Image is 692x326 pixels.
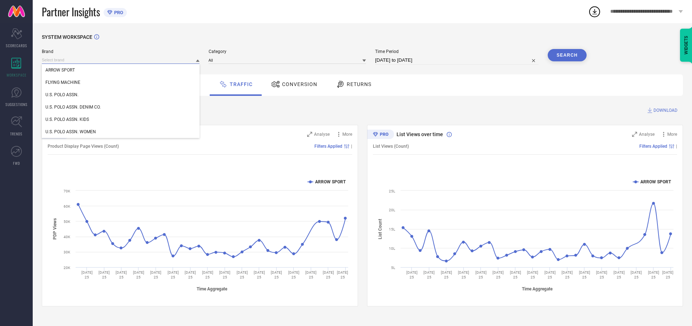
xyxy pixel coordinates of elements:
div: U.S. POLO ASSN. WOMEN [42,126,200,138]
span: U.S. POLO ASSN. DENIM CO. [45,105,101,110]
text: 5L [391,266,395,270]
span: Filters Applied [314,144,342,149]
text: [DATE] 25 [219,270,230,279]
text: ARROW SPORT [315,179,346,184]
text: [DATE] 25 [133,270,144,279]
text: [DATE] 25 [406,270,417,279]
text: [DATE] 25 [116,270,127,279]
text: [DATE] 25 [81,270,93,279]
span: More [667,132,677,137]
span: TRENDS [10,131,23,136]
span: Analyse [314,132,330,137]
span: SYSTEM WORKSPACE [42,34,92,40]
text: [DATE] 25 [613,270,624,279]
text: [DATE] 25 [150,270,161,279]
span: Filters Applied [639,144,667,149]
span: ARROW SPORT [45,68,75,73]
div: Premium [367,130,394,140]
text: [DATE] 25 [475,270,486,279]
span: Returns [347,81,371,87]
text: [DATE] 25 [288,270,299,279]
text: [DATE] 25 [458,270,469,279]
text: [DATE] 25 [185,270,196,279]
text: [DATE] 25 [305,270,317,279]
span: List Views over time [397,131,443,137]
span: Product Display Page Views (Count) [48,144,119,149]
text: [DATE] 25 [337,270,348,279]
text: [DATE] 25 [254,270,265,279]
span: FLYING MACHINE [45,80,80,85]
input: Select time period [375,56,539,65]
tspan: Time Aggregate [522,286,552,292]
span: Conversion [282,81,317,87]
text: [DATE] 25 [168,270,179,279]
span: U.S. POLO ASSN. WOMEN [45,129,96,134]
span: List Views (Count) [373,144,409,149]
text: 60K [64,204,71,208]
text: [DATE] 25 [648,270,659,279]
span: Brand [42,49,200,54]
tspan: Time Aggregate [197,286,228,292]
text: [DATE] 25 [237,270,248,279]
text: 25L [389,189,395,193]
text: 20L [389,208,395,212]
div: U.S. POLO ASSN. [42,89,200,101]
text: 40K [64,235,71,239]
span: Partner Insights [42,4,100,19]
span: | [351,144,352,149]
text: [DATE] 25 [527,270,538,279]
text: [DATE] 25 [662,270,673,279]
text: [DATE] 25 [423,270,435,279]
span: WORKSPACE [7,72,27,78]
text: [DATE] 25 [544,270,555,279]
span: Category [209,49,366,54]
text: [DATE] 25 [271,270,282,279]
text: [DATE] 25 [631,270,642,279]
text: [DATE] 25 [98,270,110,279]
input: Select brand [42,56,200,64]
div: ARROW SPORT [42,64,200,76]
span: | [676,144,677,149]
div: U.S. POLO ASSN. KIDS [42,113,200,126]
tspan: PDP Views [52,218,57,240]
text: [DATE] 25 [562,270,573,279]
span: Analyse [639,132,655,137]
text: [DATE] 25 [510,270,521,279]
text: 15L [389,227,395,231]
span: Traffic [230,81,253,87]
div: FLYING MACHINE [42,76,200,89]
text: 10L [389,246,395,250]
text: [DATE] 25 [579,270,590,279]
text: ARROW SPORT [640,179,671,184]
text: [DATE] 25 [323,270,334,279]
svg: Zoom [632,132,637,137]
span: U.S. POLO ASSN. KIDS [45,117,89,122]
text: 20K [64,266,71,270]
text: [DATE] 25 [596,270,607,279]
text: [DATE] 25 [202,270,213,279]
span: SUGGESTIONS [5,102,28,107]
text: [DATE] 25 [440,270,452,279]
svg: Zoom [307,132,312,137]
span: U.S. POLO ASSN. [45,92,79,97]
text: 50K [64,220,71,224]
tspan: List Count [378,219,383,239]
div: U.S. POLO ASSN. DENIM CO. [42,101,200,113]
span: SCORECARDS [6,43,27,48]
text: [DATE] 25 [492,270,504,279]
text: 30K [64,250,71,254]
span: PRO [112,10,123,15]
text: 70K [64,189,71,193]
span: DOWNLOAD [653,107,677,114]
span: FWD [13,160,20,166]
span: Time Period [375,49,539,54]
button: Search [548,49,587,61]
div: Open download list [588,5,601,18]
span: More [342,132,352,137]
